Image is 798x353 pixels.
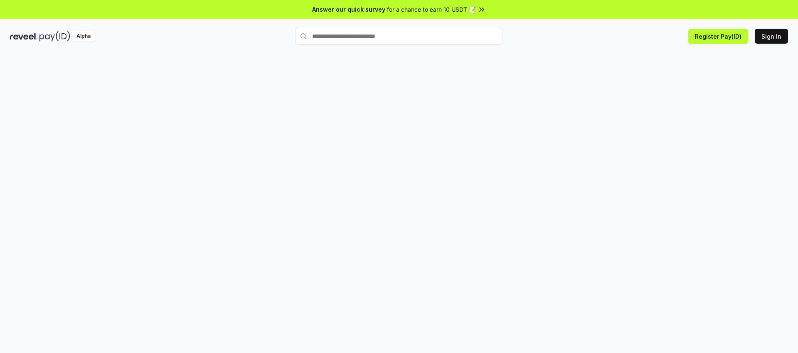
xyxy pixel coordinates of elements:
[10,31,38,42] img: reveel_dark
[755,29,788,44] button: Sign In
[39,31,70,42] img: pay_id
[312,5,385,14] span: Answer our quick survey
[72,31,95,42] div: Alpha
[387,5,476,14] span: for a chance to earn 10 USDT 📝
[688,29,748,44] button: Register Pay(ID)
